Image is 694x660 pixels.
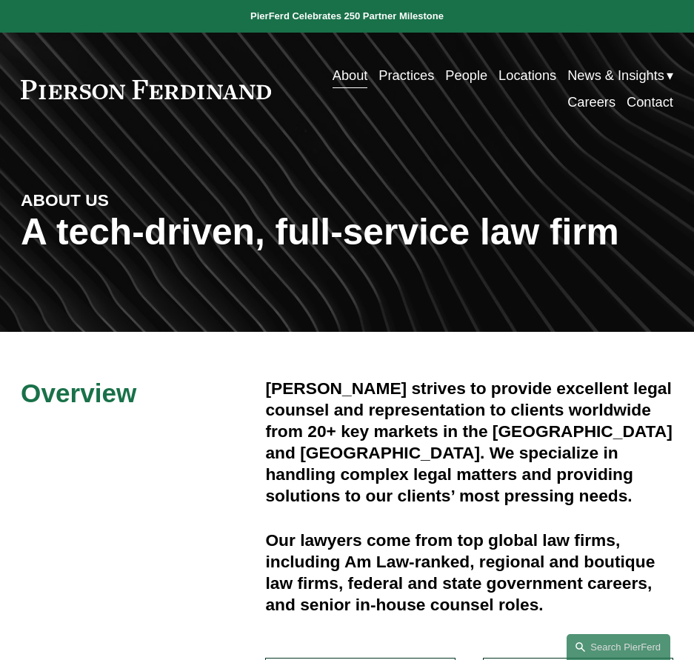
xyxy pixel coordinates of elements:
h4: [PERSON_NAME] strives to provide excellent legal counsel and representation to clients worldwide ... [265,378,673,506]
a: Careers [567,90,615,116]
a: Search this site [567,634,670,660]
span: Overview [21,379,136,407]
a: folder dropdown [567,62,673,89]
span: News & Insights [567,64,664,88]
a: Practices [378,62,434,89]
strong: ABOUT US [21,190,109,210]
h4: Our lawyers come from top global law firms, including Am Law-ranked, regional and boutique law fi... [265,530,673,615]
a: About [333,62,368,89]
h1: A tech-driven, full-service law firm [21,211,673,253]
a: People [445,62,487,89]
a: Contact [627,90,673,116]
a: Locations [498,62,556,89]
